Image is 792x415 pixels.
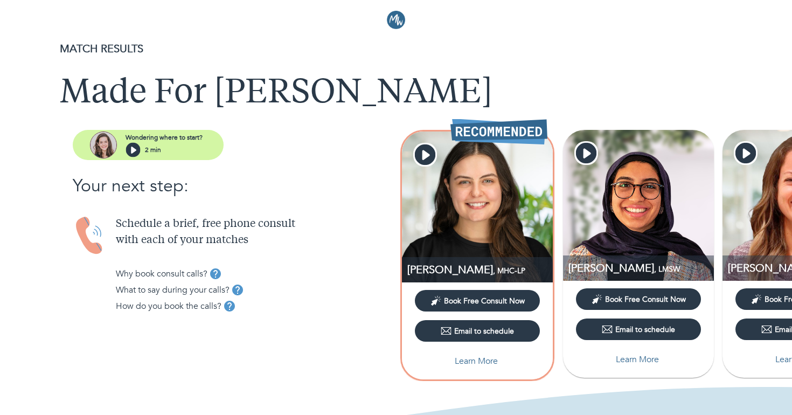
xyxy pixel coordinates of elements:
button: Learn More [415,350,540,372]
button: Learn More [576,349,701,370]
img: Logo [387,11,405,29]
span: Book Free Consult Now [605,294,686,305]
img: Handset [73,216,107,255]
button: tooltip [207,266,224,282]
span: Book Free Consult Now [444,296,525,306]
span: , MHC-LP [493,266,525,276]
img: Kathryn Miller profile [402,132,553,282]
button: Email to schedule [576,319,701,340]
p: Schedule a brief, free phone consult with each of your matches [116,216,396,248]
p: MATCH RESULTS [60,41,732,57]
button: tooltip [230,282,246,298]
span: , LMSW [654,264,680,274]
p: Learn More [616,353,659,366]
p: LMSW [568,261,714,275]
p: 2 min [145,145,161,155]
button: Email to schedule [415,320,540,342]
p: Wondering where to start? [126,133,203,142]
h1: Made For [PERSON_NAME] [60,74,732,113]
p: How do you book the calls? [116,300,221,313]
p: Why book consult calls? [116,267,207,280]
button: assistantWondering where to start?2 min [73,130,224,160]
p: MHC-LP [407,262,553,277]
button: Book Free Consult Now [576,288,701,310]
img: Recommended Therapist [450,119,547,144]
p: Learn More [455,355,498,368]
img: assistant [90,132,117,158]
img: Mariam Abukwaik profile [563,130,714,281]
div: Email to schedule [441,326,514,336]
div: Email to schedule [602,324,675,335]
button: Book Free Consult Now [415,290,540,312]
p: Your next step: [73,173,396,199]
p: What to say during your calls? [116,283,230,296]
button: tooltip [221,298,238,314]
